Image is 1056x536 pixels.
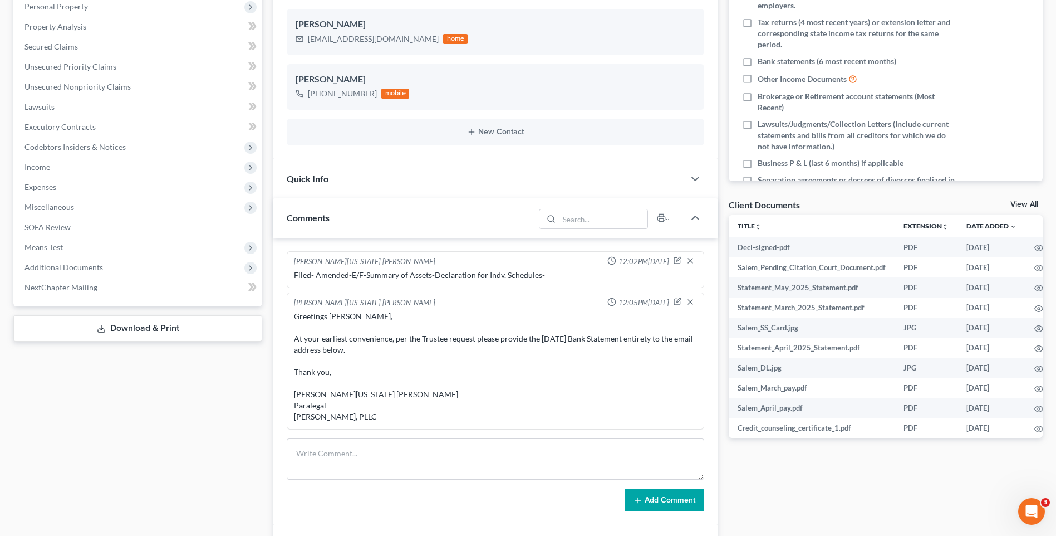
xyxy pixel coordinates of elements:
span: Secured Claims [24,42,78,51]
td: Decl-signed-pdf [729,237,895,257]
span: Codebtors Insiders & Notices [24,142,126,152]
a: Unsecured Nonpriority Claims [16,77,262,97]
button: Add Comment [625,489,704,512]
td: Credit_counseling_certificate_1.pdf [729,418,895,438]
span: Means Test [24,242,63,252]
td: [DATE] [957,237,1025,257]
td: [DATE] [957,378,1025,398]
a: Property Analysis [16,17,262,37]
div: mobile [381,89,409,99]
td: PDF [895,398,957,418]
td: Statement_March_2025_Statement.pdf [729,298,895,318]
div: [EMAIL_ADDRESS][DOMAIN_NAME] [308,33,439,45]
span: Tax returns (4 most recent years) or extension letter and corresponding state income tax returns ... [758,17,955,50]
td: JPG [895,318,957,338]
span: Separation agreements or decrees of divorces finalized in the past 2 years [758,174,955,197]
span: Lawsuits/Judgments/Collection Letters (Include current statements and bills from all creditors fo... [758,119,955,152]
a: Download & Print [13,315,262,342]
div: [PHONE_NUMBER] [308,88,377,99]
span: Miscellaneous [24,202,74,212]
div: Greetings [PERSON_NAME], At your earliest convenience, per the Trustee request please provide the... [294,311,697,422]
td: [DATE] [957,257,1025,277]
a: Extensionunfold_more [903,222,949,230]
i: unfold_more [755,223,762,230]
span: Personal Property [24,2,88,11]
a: Unsecured Priority Claims [16,57,262,77]
td: Salem_DL.jpg [729,358,895,378]
td: PDF [895,378,957,398]
td: [DATE] [957,398,1025,418]
td: PDF [895,237,957,257]
a: View All [1010,201,1038,208]
div: [PERSON_NAME] [296,73,695,86]
td: Salem_April_pay.pdf [729,398,895,418]
span: Comments [287,212,330,223]
span: Property Analysis [24,22,86,31]
a: SOFA Review [16,217,262,237]
input: Search... [559,209,647,228]
td: [DATE] [957,418,1025,438]
span: Lawsuits [24,102,55,111]
i: expand_more [1010,223,1016,230]
span: Other Income Documents [758,74,847,85]
td: Statement_April_2025_Statement.pdf [729,338,895,358]
a: Secured Claims [16,37,262,57]
td: Salem_March_pay.pdf [729,378,895,398]
span: Quick Info [287,173,328,184]
div: [PERSON_NAME][US_STATE] [PERSON_NAME] [294,256,435,267]
td: [DATE] [957,358,1025,378]
td: PDF [895,338,957,358]
td: [DATE] [957,277,1025,298]
a: Date Added expand_more [966,222,1016,230]
span: Income [24,162,50,172]
span: 12:05PM[DATE] [618,298,669,308]
div: [PERSON_NAME][US_STATE] [PERSON_NAME] [294,298,435,309]
span: Executory Contracts [24,122,96,131]
a: Executory Contracts [16,117,262,137]
span: SOFA Review [24,222,71,232]
span: NextChapter Mailing [24,282,97,292]
span: 3 [1041,498,1050,507]
div: Client Documents [729,199,800,211]
td: PDF [895,277,957,298]
span: Bank statements (6 most recent months) [758,56,896,67]
span: Brokerage or Retirement account statements (Most Recent) [758,91,955,113]
a: Lawsuits [16,97,262,117]
td: PDF [895,418,957,438]
td: PDF [895,298,957,318]
td: JPG [895,358,957,378]
td: Salem_SS_Card.jpg [729,318,895,338]
a: NextChapter Mailing [16,277,262,298]
span: Unsecured Nonpriority Claims [24,82,131,91]
td: Salem_Pending_Citation_Court_Document.pdf [729,257,895,277]
td: Statement_May_2025_Statement.pdf [729,277,895,298]
div: [PERSON_NAME] [296,18,695,31]
a: Titleunfold_more [738,222,762,230]
i: unfold_more [942,223,949,230]
td: [DATE] [957,338,1025,358]
span: Additional Documents [24,262,103,272]
div: home [443,34,468,44]
td: PDF [895,257,957,277]
span: 12:02PM[DATE] [618,256,669,267]
td: [DATE] [957,318,1025,338]
span: Expenses [24,182,56,192]
span: Business P & L (last 6 months) if applicable [758,158,903,169]
span: Unsecured Priority Claims [24,62,116,71]
button: New Contact [296,128,695,137]
td: [DATE] [957,298,1025,318]
iframe: Intercom live chat [1018,498,1045,525]
div: Filed- Amended-E/F-Summary of Assets-Declaration for Indv. Schedules- [294,270,697,281]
